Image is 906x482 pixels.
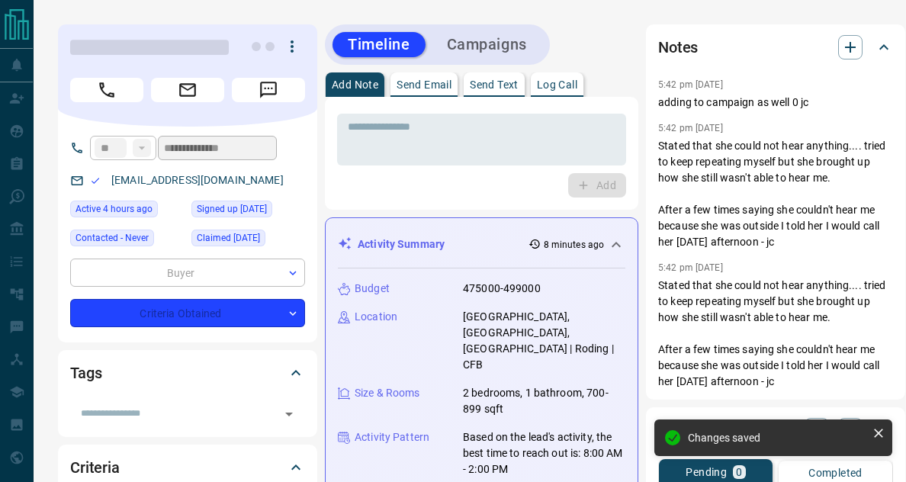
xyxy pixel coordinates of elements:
p: Send Text [470,79,519,90]
span: Call [70,78,143,102]
span: Contacted - Never [75,230,149,246]
p: 2 bedrooms, 1 bathroom, 700-899 sqft [463,385,625,417]
p: Budget [355,281,390,297]
span: Email [151,78,224,102]
p: 475000-499000 [463,281,541,297]
h2: Notes [658,35,698,59]
button: Open [278,403,300,425]
span: Active 4 hours ago [75,201,153,217]
p: Send Email [397,79,451,90]
span: Message [232,78,305,102]
p: 5:42 pm [DATE] [658,79,723,90]
div: Activity Summary8 minutes ago [338,230,625,259]
p: Activity Pattern [355,429,429,445]
p: [GEOGRAPHIC_DATA], [GEOGRAPHIC_DATA], [GEOGRAPHIC_DATA] | Roding | CFB [463,309,625,373]
button: Campaigns [432,32,542,57]
p: Size & Rooms [355,385,420,401]
p: Location [355,309,397,325]
p: 5:42 pm [DATE] [658,123,723,133]
h2: Tags [70,361,101,385]
div: Notes [658,29,893,66]
h2: Criteria [70,455,120,480]
p: 0 [736,467,742,477]
p: 5:42 pm [DATE] [658,262,723,273]
div: Buyer [70,259,305,287]
p: Log Call [537,79,577,90]
p: Add Note [332,79,378,90]
p: Stated that she could not hear anything.... tried to keep repeating myself but she brought up how... [658,278,893,390]
div: Criteria Obtained [70,299,305,327]
p: 8 minutes ago [544,238,604,252]
div: Tags [70,355,305,391]
p: adding to campaign as well 0 jc [658,95,893,111]
div: Changes saved [688,432,866,444]
div: Wed Mar 19 2025 [191,230,305,251]
div: Mon Mar 10 2025 [191,201,305,222]
div: Mon Aug 18 2025 [70,201,184,222]
div: Tasks [658,412,893,448]
p: Stated that she could not hear anything.... tried to keep repeating myself but she brought up how... [658,138,893,250]
span: Claimed [DATE] [197,230,260,246]
a: [EMAIL_ADDRESS][DOMAIN_NAME] [111,174,284,186]
p: Pending [686,467,727,477]
svg: Email Valid [90,175,101,186]
p: Based on the lead's activity, the best time to reach out is: 8:00 AM - 2:00 PM [463,429,625,477]
p: Completed [808,468,863,478]
span: Signed up [DATE] [197,201,267,217]
button: Timeline [333,32,426,57]
p: Activity Summary [358,236,445,252]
